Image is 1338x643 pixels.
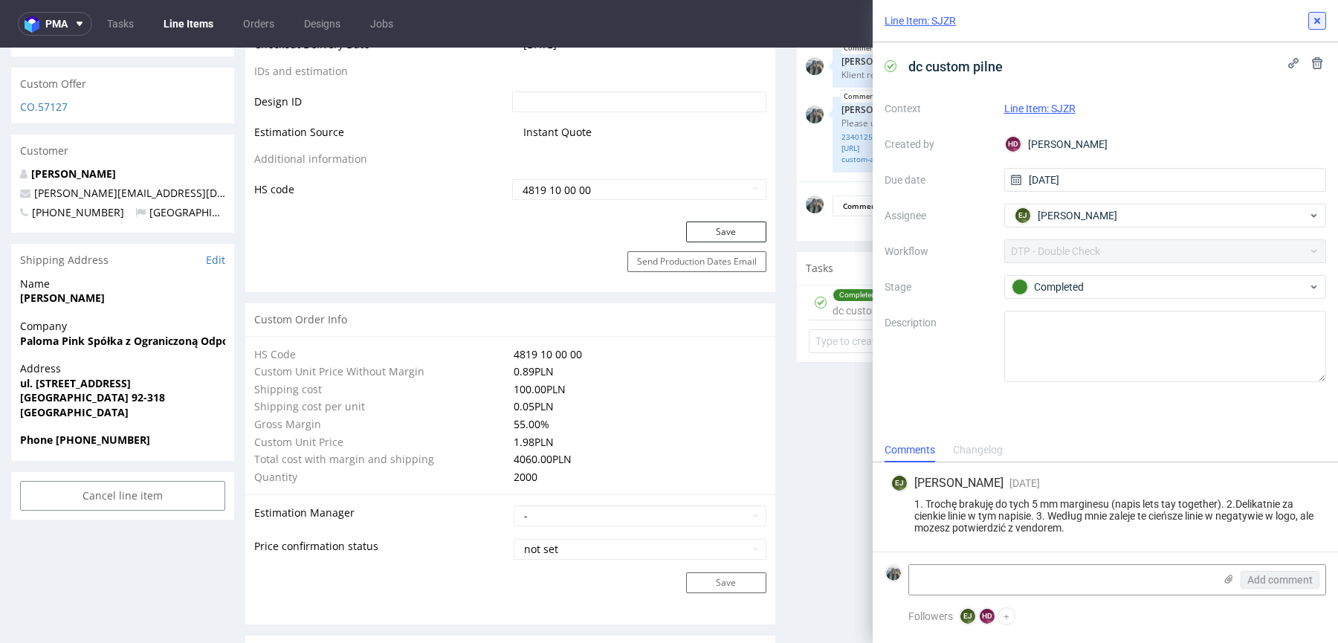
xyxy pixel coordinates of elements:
td: 0.05 PLN [510,350,766,368]
td: HS Code [254,298,510,316]
p: [DATE] 10:57 am [1257,54,1313,65]
td: Total cost with margin and shipping [254,403,510,421]
div: Shipping Address [11,196,234,229]
p: Klient rezygnuje ze zmian designu, reorder 1:1 R301967108_AMDA confirmed [841,22,1309,33]
td: Custom Unit Price Without Margin [254,315,510,333]
label: Assignee [885,207,992,224]
span: Address [20,314,225,329]
a: Designs [295,12,349,36]
a: [PERSON_NAME][EMAIL_ADDRESS][DOMAIN_NAME] [34,138,291,152]
label: Stage [885,278,992,296]
img: regular_mini_magick20250702-42-x1tt6f.png [806,10,824,28]
a: CO.57127 [20,52,68,66]
td: 100.00 PLN [510,333,766,351]
td: 1.98 PLN [510,386,766,404]
td: 55.00 % [510,368,766,386]
button: Save [686,174,766,195]
span: translation missing: en.zpkj.line_item.instant_quote [523,77,592,92]
strong: [GEOGRAPHIC_DATA] 92-318 [20,343,165,357]
span: pma [45,19,68,29]
td: 0.89 PLN [510,315,766,333]
p: [DATE] 09:39 am [1257,6,1313,17]
a: Tasks [98,12,143,36]
strong: [PERSON_NAME] [20,243,105,257]
strong: Paloma Pink Spółka z Ograniczoną Odpowiedzialnością z siedzibą w [GEOGRAPHIC_DATA] [20,286,479,300]
span: Tasks [806,213,833,228]
div: Custom Offer [11,20,234,53]
p: [PERSON_NAME] [841,56,1309,68]
img: logo [25,16,45,33]
td: HS code [254,130,508,154]
td: Custom Unit Price [254,386,510,404]
div: [DATE] [1258,246,1315,264]
td: 2000 [510,421,766,439]
label: Workflow [885,242,992,260]
td: Price confirmation status [254,490,510,523]
a: Orders [234,12,283,36]
label: Created by [885,135,992,153]
div: 1. Trochę brakuję do tych 5 mm marginesu (napis lets tay together). 2.Delikatnie za cienkie linie... [891,498,1320,534]
figcaption: EJ [892,476,907,491]
button: pma [18,12,92,36]
button: Send [1278,149,1318,169]
img: regular_mini_magick20250702-42-x1tt6f.png [806,58,824,76]
label: Due date [885,171,992,189]
span: [PHONE_NUMBER] [20,158,124,172]
strong: Phone [PHONE_NUMBER] [20,385,150,399]
figcaption: HD [1006,137,1021,152]
td: 4819 10 00 00 [510,298,766,316]
a: Line Item: SJZR [885,13,956,28]
span: [GEOGRAPHIC_DATA] [135,158,253,172]
div: Technical specification [245,588,775,621]
a: Line Item: SJZR [1004,103,1076,114]
span: Followers [908,610,953,622]
a: View all [1287,215,1318,227]
div: [PERSON_NAME] [1004,132,1327,156]
figcaption: EJ [1299,248,1313,262]
label: Context [885,100,992,117]
p: Please use the same design as in LVIC and adjust it to the correct dieline [841,70,1309,81]
span: dc custom pilne [902,54,1009,79]
a: Line Items [155,12,222,36]
span: [PERSON_NAME] [1038,208,1117,223]
figcaption: HD [980,609,995,624]
a: Edit [206,205,225,220]
td: Shipping cost per unit [254,350,510,368]
span: [DATE] [1009,477,1040,489]
a: 2340125-box-eu-mailer-box-33-cardboard-natural-print-monochrome-foil-none-v-2.pdf [841,84,1309,95]
td: Estimation Manager [254,456,510,490]
strong: ul. [STREET_ADDRESS] [20,329,131,343]
a: SJZR [888,43,902,55]
button: Send Production Dates Email [627,204,766,224]
span: Company [20,271,225,286]
div: Customer [11,87,234,120]
figcaption: EJ [1015,208,1030,223]
figcaption: EJ [960,609,975,624]
div: Completed [1012,279,1308,295]
td: IDs and estimation [254,15,508,42]
img: Zeniuk Magdalena [886,566,901,581]
span: Name [20,229,225,244]
div: dc custom pilne [833,238,905,272]
a: [PERSON_NAME] [31,119,116,133]
div: Changelog [953,439,1003,462]
a: SJZR [890,153,905,164]
button: Save [686,525,766,546]
div: Custom Order Info [245,256,775,288]
td: Quantity [254,421,510,439]
p: Comment to [833,148,915,169]
div: Comments [885,439,935,462]
div: Completed [833,242,882,253]
a: [URL] [841,95,1309,106]
td: 4060.00 PLN [510,403,766,421]
span: [PERSON_NAME] [914,475,1003,491]
p: [PERSON_NAME] [841,8,1309,19]
input: Type to create new task [809,282,1315,306]
td: Shipping cost [254,333,510,351]
a: custom-amda-d0-or301967108-outside-v2.pdf [841,106,1309,117]
label: Description [885,314,992,379]
img: regular_mini_magick20250702-42-x1tt6f.png [806,148,824,166]
input: Cancel line item [20,433,225,463]
a: Jobs [361,12,402,36]
td: Estimation Source [254,76,508,103]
